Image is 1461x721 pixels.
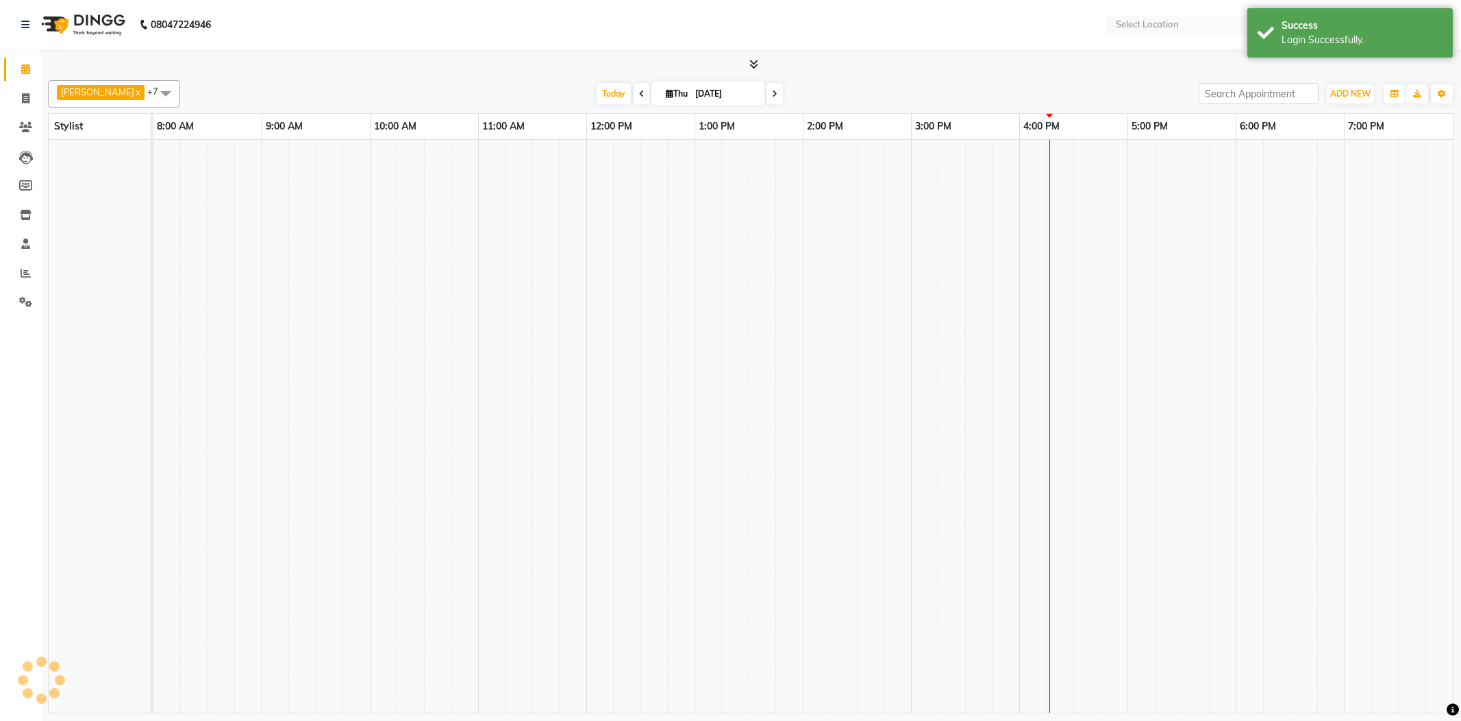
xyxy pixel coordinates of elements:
span: [PERSON_NAME] [61,86,134,97]
div: Success [1282,19,1443,33]
b: 08047224946 [151,5,211,44]
div: Login Successfully. [1282,33,1443,47]
a: 2:00 PM [803,117,847,136]
a: 11:00 AM [479,117,528,136]
span: Stylist [54,120,83,132]
input: Search Appointment [1199,83,1319,104]
a: 10:00 AM [371,117,420,136]
a: 7:00 PM [1345,117,1388,136]
span: Thu [662,88,691,99]
a: 5:00 PM [1128,117,1171,136]
a: 3:00 PM [912,117,955,136]
div: Select Location [1116,18,1179,32]
a: 8:00 AM [153,117,197,136]
a: 4:00 PM [1020,117,1063,136]
img: logo [35,5,129,44]
a: 9:00 AM [262,117,306,136]
a: 1:00 PM [695,117,738,136]
a: 6:00 PM [1236,117,1279,136]
input: 2025-09-04 [691,84,760,104]
button: ADD NEW [1327,84,1374,103]
a: x [134,86,140,97]
span: ADD NEW [1330,88,1371,99]
span: Today [597,83,631,104]
a: 12:00 PM [587,117,636,136]
span: +7 [147,86,168,97]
